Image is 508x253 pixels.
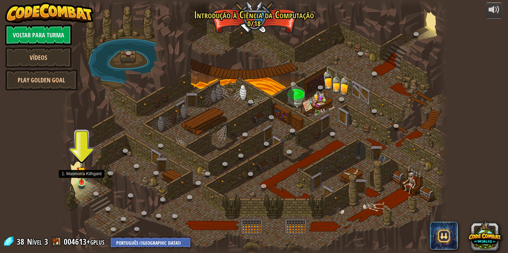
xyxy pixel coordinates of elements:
span: 3 [44,236,48,247]
a: Voltar para Turma [5,25,72,45]
button: Ajuste o volume [486,2,503,19]
a: Play Golden Goal [5,70,78,90]
a: Vídeos [5,47,72,68]
a: 004613+gplus [64,236,107,247]
span: Nível [27,236,42,247]
img: CodeCombat - Learn how to code by playing a game [5,2,94,23]
img: level-banner-started.png [77,161,86,183]
span: 38 [17,236,26,247]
